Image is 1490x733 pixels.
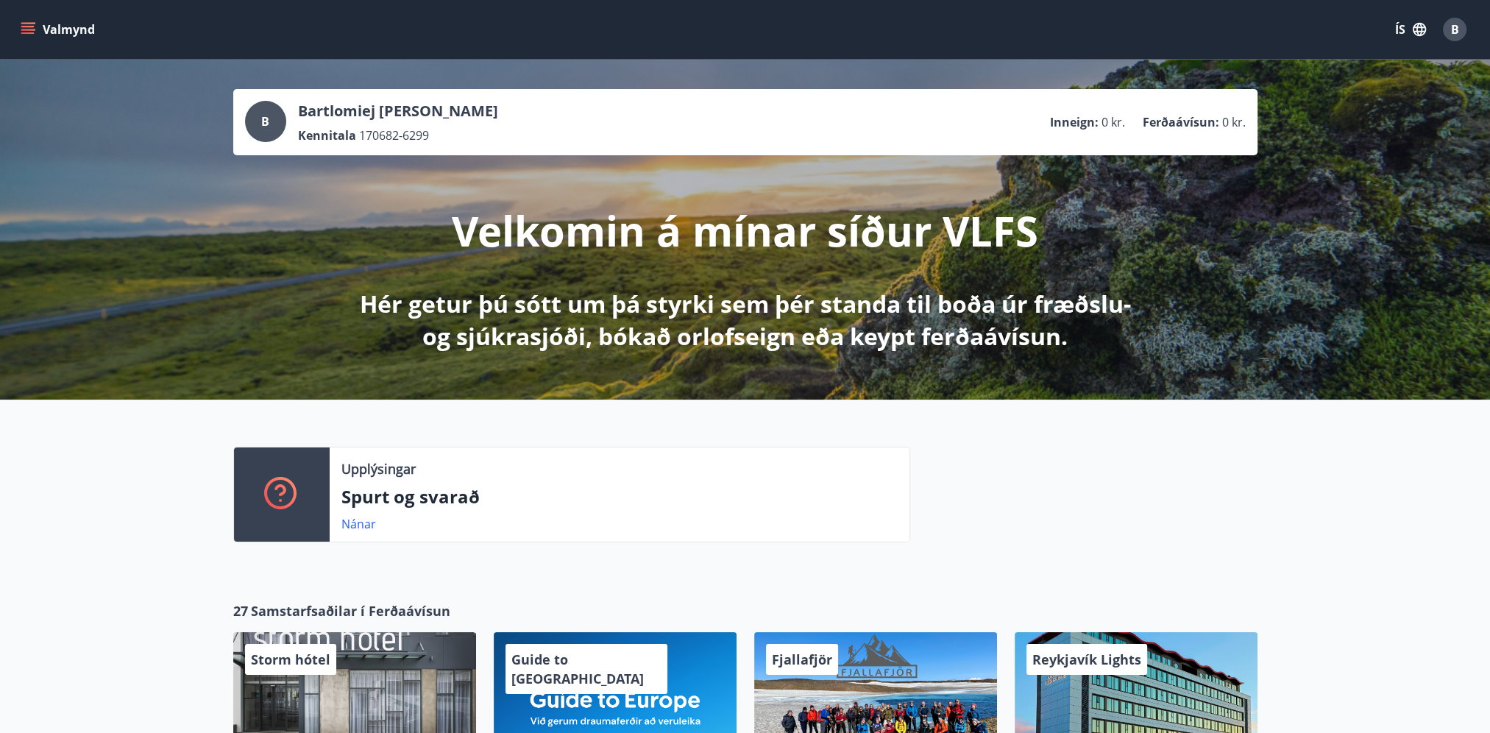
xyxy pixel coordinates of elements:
[1387,16,1434,43] button: ÍS
[1143,114,1219,130] p: Ferðaávísun :
[1101,114,1125,130] span: 0 kr.
[341,484,898,509] p: Spurt og svarað
[1222,114,1246,130] span: 0 kr.
[251,601,450,620] span: Samstarfsaðilar í Ferðaávísun
[251,651,330,668] span: Storm hótel
[1451,21,1459,38] span: B
[1050,114,1099,130] p: Inneign :
[772,651,832,668] span: Fjallafjör
[233,601,248,620] span: 27
[511,651,644,687] span: Guide to [GEOGRAPHIC_DATA]
[452,202,1038,258] p: Velkomin á mínar síður VLFS
[18,16,101,43] button: menu
[298,101,498,121] p: Bartlomiej [PERSON_NAME]
[359,127,429,144] span: 170682-6299
[357,288,1134,353] p: Hér getur þú sótt um þá styrki sem þér standa til boða úr fræðslu- og sjúkrasjóði, bókað orlofsei...
[341,459,416,478] p: Upplýsingar
[1032,651,1141,668] span: Reykjavík Lights
[261,113,269,130] span: B
[1437,12,1472,47] button: B
[341,516,376,532] a: Nánar
[298,127,356,144] p: Kennitala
